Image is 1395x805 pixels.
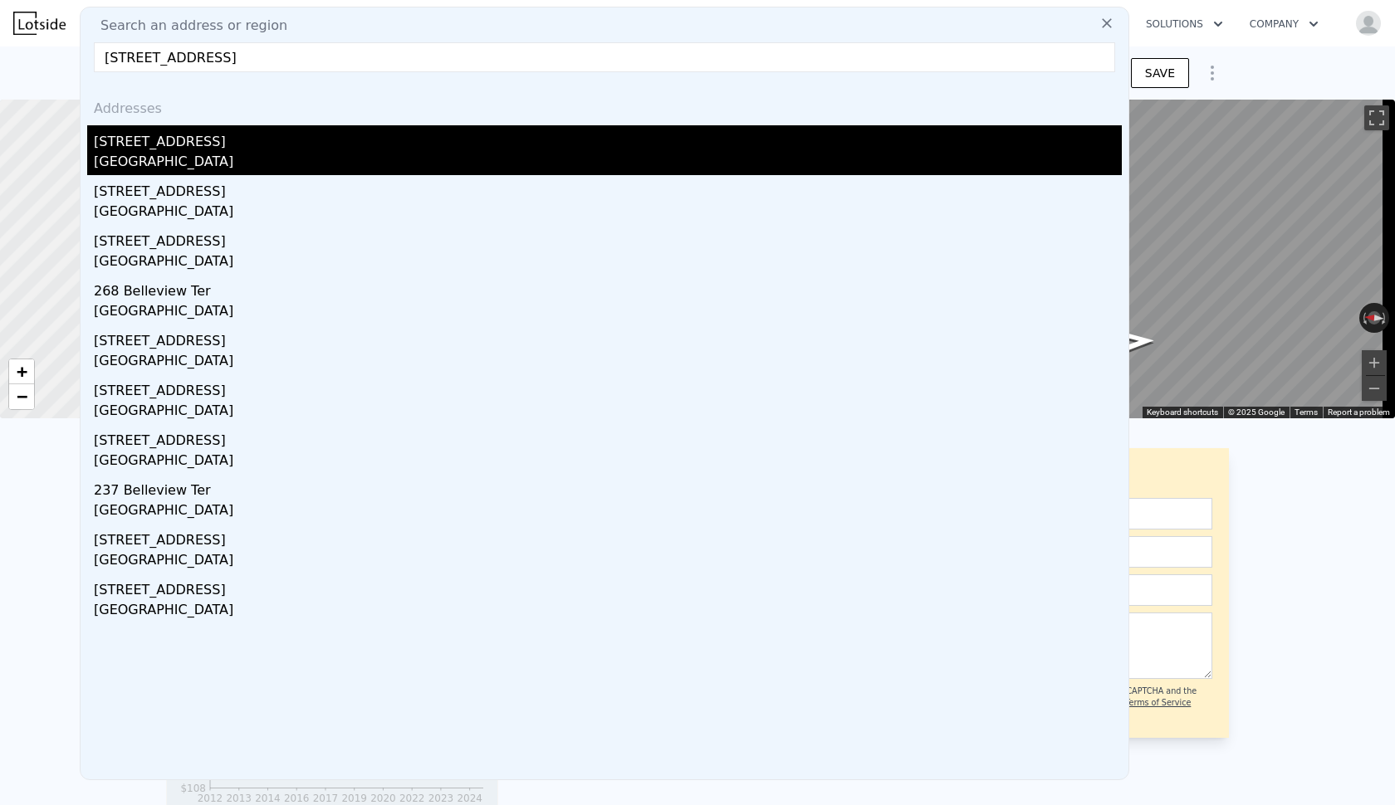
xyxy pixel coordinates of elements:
[94,125,1122,152] div: [STREET_ADDRESS]
[428,793,454,804] tspan: 2023
[17,361,27,382] span: +
[9,384,34,409] a: Zoom out
[17,386,27,407] span: −
[94,324,1122,351] div: [STREET_ADDRESS]
[94,152,1122,175] div: [GEOGRAPHIC_DATA]
[1359,303,1368,333] button: Rotate counterclockwise
[87,16,287,36] span: Search an address or region
[1147,407,1218,418] button: Keyboard shortcuts
[1092,324,1175,358] path: Go South, Eastern Pkwy
[1362,350,1387,375] button: Zoom in
[94,424,1122,451] div: [STREET_ADDRESS]
[1125,698,1191,707] a: Terms of Service
[1236,9,1332,39] button: Company
[94,550,1122,573] div: [GEOGRAPHIC_DATA]
[1381,303,1390,333] button: Rotate clockwise
[94,374,1122,401] div: [STREET_ADDRESS]
[1355,10,1382,37] img: avatar
[341,793,367,804] tspan: 2019
[1358,310,1389,325] button: Reset the view
[94,175,1122,202] div: [STREET_ADDRESS]
[399,793,425,804] tspan: 2022
[13,12,66,35] img: Lotside
[94,42,1115,72] input: Enter an address, city, region, neighborhood or zip code
[370,793,396,804] tspan: 2020
[9,359,34,384] a: Zoom in
[1364,105,1389,130] button: Toggle fullscreen view
[94,275,1122,301] div: 268 Belleview Ter
[94,401,1122,424] div: [GEOGRAPHIC_DATA]
[180,783,206,794] tspan: $108
[255,793,281,804] tspan: 2014
[1362,376,1387,401] button: Zoom out
[198,793,223,804] tspan: 2012
[226,793,252,804] tspan: 2013
[94,351,1122,374] div: [GEOGRAPHIC_DATA]
[313,793,339,804] tspan: 2017
[284,793,310,804] tspan: 2016
[1295,407,1318,417] a: Terms
[94,524,1122,550] div: [STREET_ADDRESS]
[94,500,1122,524] div: [GEOGRAPHIC_DATA]
[457,793,482,804] tspan: 2024
[1133,9,1236,39] button: Solutions
[94,451,1122,474] div: [GEOGRAPHIC_DATA]
[1131,58,1189,88] button: SAVE
[94,225,1122,251] div: [STREET_ADDRESS]
[94,573,1122,600] div: [STREET_ADDRESS]
[1328,407,1390,417] a: Report a problem
[94,474,1122,500] div: 237 Belleview Ter
[94,202,1122,225] div: [GEOGRAPHIC_DATA]
[1196,56,1229,90] button: Show Options
[1228,407,1285,417] span: © 2025 Google
[87,85,1122,125] div: Addresses
[94,301,1122,324] div: [GEOGRAPHIC_DATA]
[94,251,1122,275] div: [GEOGRAPHIC_DATA]
[94,600,1122,623] div: [GEOGRAPHIC_DATA]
